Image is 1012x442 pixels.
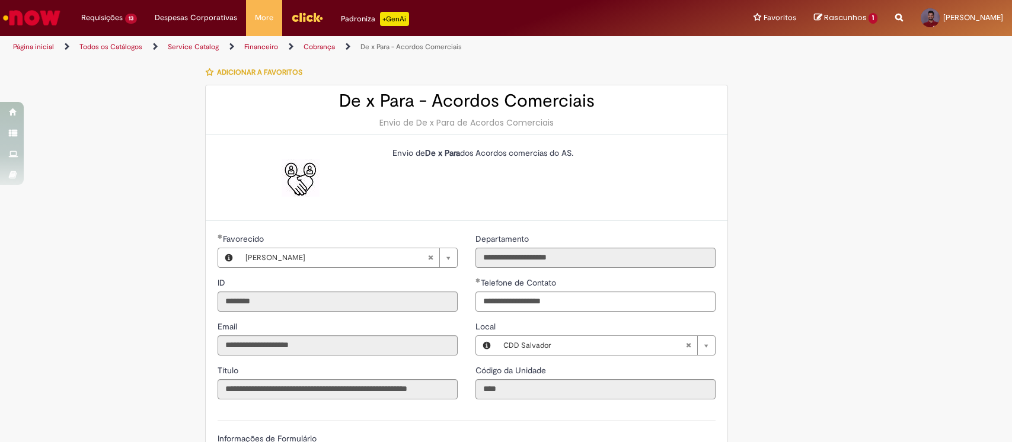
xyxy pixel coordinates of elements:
[392,147,707,159] p: Envio de dos Acordos comercias do AS.
[380,12,409,26] p: +GenAi
[341,12,409,26] div: Padroniza
[869,13,877,24] span: 1
[218,117,716,129] div: Envio de De x Para de Acordos Comerciais
[360,42,462,52] a: De x Para - Acordos Comerciais
[217,68,302,77] span: Adicionar a Favoritos
[218,248,240,267] button: Favorecido, Visualizar este registro Joao Gabriel Costa Cassimiro
[814,12,877,24] a: Rascunhos
[240,248,457,267] a: [PERSON_NAME]Limpar campo Favorecido
[475,233,531,245] label: Somente leitura - Departamento
[81,12,123,24] span: Requisições
[497,336,715,355] a: CDD SalvadorLimpar campo Local
[218,379,458,399] input: Título
[475,321,498,332] span: Local
[475,278,481,283] span: Obrigatório Preenchido
[218,277,228,289] label: Somente leitura - ID
[244,42,278,52] a: Financeiro
[218,277,228,288] span: Somente leitura - ID
[475,233,531,244] span: Somente leitura - Departamento
[13,42,54,52] a: Página inicial
[475,364,548,376] label: Somente leitura - Código da Unidade
[943,12,1003,23] span: [PERSON_NAME]
[679,336,697,355] abbr: Limpar campo Local
[168,42,219,52] a: Service Catalog
[79,42,142,52] a: Todos os Catálogos
[245,248,427,267] span: [PERSON_NAME]
[223,233,266,244] span: Necessários - Favorecido
[422,248,439,267] abbr: Limpar campo Favorecido
[475,379,716,399] input: Código da Unidade
[155,12,237,24] span: Despesas Corporativas
[218,321,240,332] span: Somente leitura - Email
[125,14,137,24] span: 13
[481,277,558,288] span: Telefone de Contato
[218,321,240,332] label: Somente leitura - Email
[503,336,685,355] span: CDD Salvador
[475,248,716,268] input: Departamento
[824,12,867,23] span: Rascunhos
[205,60,309,85] button: Adicionar a Favoritos
[218,335,458,355] input: Email
[764,12,796,24] span: Favoritos
[476,336,497,355] button: Local, Visualizar este registro CDD Salvador
[291,8,323,26] img: click_logo_yellow_360x200.png
[9,36,666,58] ul: Trilhas de página
[1,6,62,30] img: ServiceNow
[218,234,223,239] span: Obrigatório Preenchido
[218,91,716,111] h2: De x Para - Acordos Comerciais
[255,12,273,24] span: More
[282,159,320,197] img: De x Para - Acordos Comerciais
[304,42,335,52] a: Cobrança
[218,292,458,312] input: ID
[218,364,241,376] label: Somente leitura - Título
[425,148,460,158] strong: De x Para
[475,292,716,312] input: Telefone de Contato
